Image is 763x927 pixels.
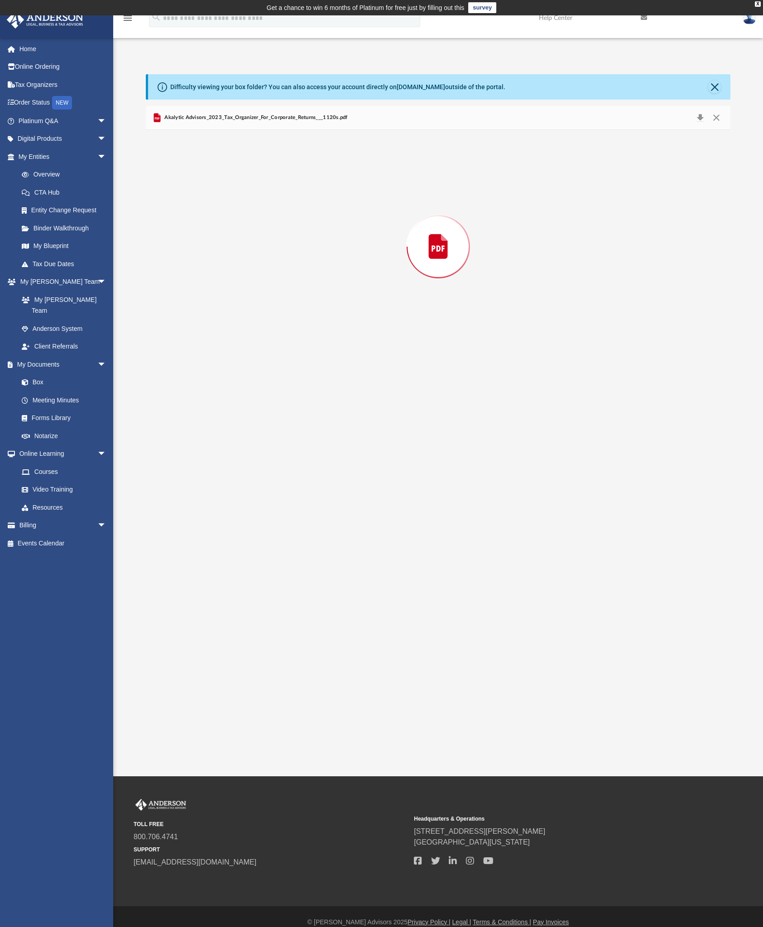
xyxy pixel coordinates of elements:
[6,40,120,58] a: Home
[468,2,496,13] a: survey
[692,111,708,124] button: Download
[452,918,471,926] a: Legal |
[134,833,178,841] a: 800.706.4741
[113,917,763,927] div: © [PERSON_NAME] Advisors 2025
[134,799,188,811] img: Anderson Advisors Platinum Portal
[97,445,115,463] span: arrow_drop_down
[6,445,115,463] a: Online Learningarrow_drop_down
[134,846,408,854] small: SUPPORT
[13,373,111,392] a: Box
[267,2,465,13] div: Get a chance to win 6 months of Platinum for free just by filling out this
[13,166,120,184] a: Overview
[13,237,115,255] a: My Blueprint
[708,81,721,93] button: Close
[755,1,761,7] div: close
[97,148,115,166] span: arrow_drop_down
[13,255,120,273] a: Tax Due Dates
[13,427,115,445] a: Notarize
[122,17,133,24] a: menu
[146,106,731,363] div: Preview
[6,112,120,130] a: Platinum Q&Aarrow_drop_down
[97,112,115,130] span: arrow_drop_down
[97,516,115,535] span: arrow_drop_down
[13,391,115,409] a: Meeting Minutes
[13,291,111,320] a: My [PERSON_NAME] Team
[414,815,688,823] small: Headquarters & Operations
[6,273,115,291] a: My [PERSON_NAME] Teamarrow_drop_down
[397,83,445,91] a: [DOMAIN_NAME]
[134,820,408,828] small: TOLL FREE
[97,130,115,148] span: arrow_drop_down
[4,11,86,29] img: Anderson Advisors Platinum Portal
[6,516,120,535] a: Billingarrow_drop_down
[97,273,115,291] span: arrow_drop_down
[134,858,256,866] a: [EMAIL_ADDRESS][DOMAIN_NAME]
[6,58,120,76] a: Online Ordering
[6,94,120,112] a: Order StatusNEW
[414,838,530,846] a: [GEOGRAPHIC_DATA][US_STATE]
[6,130,120,148] a: Digital Productsarrow_drop_down
[408,918,451,926] a: Privacy Policy |
[13,463,115,481] a: Courses
[708,111,725,124] button: Close
[151,12,161,22] i: search
[743,11,756,24] img: User Pic
[13,481,111,499] a: Video Training
[473,918,531,926] a: Terms & Conditions |
[533,918,569,926] a: Pay Invoices
[6,534,120,552] a: Events Calendar
[13,338,115,356] a: Client Referrals
[6,148,120,166] a: My Entitiesarrow_drop_down
[13,183,120,201] a: CTA Hub
[13,219,120,237] a: Binder Walkthrough
[97,355,115,374] span: arrow_drop_down
[122,13,133,24] i: menu
[13,498,115,516] a: Resources
[13,320,115,338] a: Anderson System
[163,114,348,122] span: Akalytic Advisors_2023_Tax_Organizer_For_Corporate_Returns___1120s.pdf
[414,827,545,835] a: [STREET_ADDRESS][PERSON_NAME]
[13,409,111,427] a: Forms Library
[13,201,120,220] a: Entity Change Request
[52,96,72,110] div: NEW
[170,82,505,92] div: Difficulty viewing your box folder? You can also access your account directly on outside of the p...
[6,76,120,94] a: Tax Organizers
[6,355,115,373] a: My Documentsarrow_drop_down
